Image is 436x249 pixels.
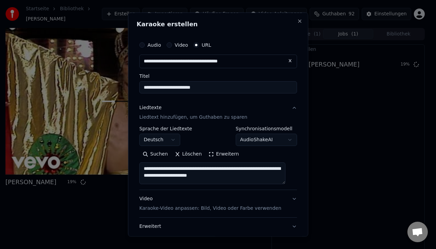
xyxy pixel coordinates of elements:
[139,99,297,126] button: LiedtexteLiedtext hinzufügen, um Guthaben zu sparen
[139,148,171,159] button: Suchen
[137,21,300,27] h2: Karaoke erstellen
[139,74,297,78] label: Titel
[139,114,247,120] p: Liedtext hinzufügen, um Guthaben zu sparen
[139,104,161,111] div: Liedtexte
[139,217,297,235] button: Erweitert
[171,148,205,159] button: Löschen
[139,195,281,211] div: Video
[139,190,297,217] button: VideoKaraoke-Video anpassen: Bild, Video oder Farbe verwenden
[202,43,211,47] label: URL
[235,126,297,131] label: Synchronisationsmodell
[205,148,242,159] button: Erweitern
[174,43,188,47] label: Video
[139,205,281,211] p: Karaoke-Video anpassen: Bild, Video oder Farbe verwenden
[147,43,161,47] label: Audio
[139,126,297,189] div: LiedtexteLiedtext hinzufügen, um Guthaben zu sparen
[139,126,192,131] label: Sprache der Liedtexte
